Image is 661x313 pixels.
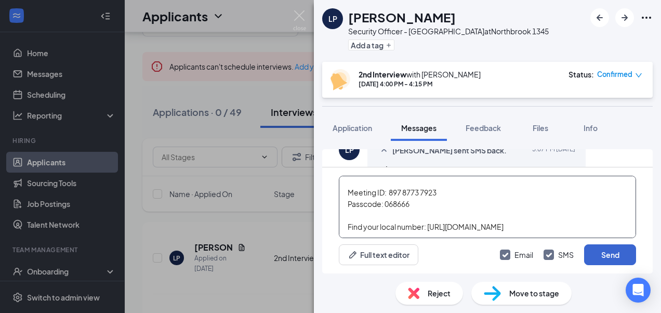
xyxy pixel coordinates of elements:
svg: Ellipses [640,11,653,24]
svg: Plus [386,42,392,48]
button: PlusAdd a tag [348,40,394,50]
button: ArrowLeftNew [590,8,609,27]
span: Feedback [466,123,501,133]
span: Reject [428,288,451,299]
div: Open Intercom Messenger [626,278,651,303]
svg: Pen [348,250,358,260]
svg: SmallChevronUp [378,145,390,157]
div: [DATE] 4:00 PM - 4:15 PM [359,80,481,88]
div: LP [328,14,337,24]
svg: ArrowRight [618,11,631,24]
span: Application [333,123,372,133]
span: Files [533,123,548,133]
div: Status : [569,69,594,80]
div: Security Officer - [GEOGRAPHIC_DATA] at Northbrook 1345 [348,26,549,36]
button: Send [584,244,636,265]
div: with [PERSON_NAME] [359,69,481,80]
span: down [635,72,642,79]
div: LP [345,145,354,155]
b: 2nd Interview [359,70,406,79]
span: Messages [401,123,437,133]
span: Move to stage [509,288,559,299]
span: [PERSON_NAME] sent SMS back. [392,145,507,157]
h1: [PERSON_NAME] [348,8,456,26]
span: Info [584,123,598,133]
span: [DATE] 3:07 PM [532,145,575,157]
span: А 4 [378,164,388,174]
button: Full text editorPen [339,244,418,265]
span: Confirmed [597,69,632,80]
textarea: Join Zoom Meeting [URL][DOMAIN_NAME][SECURITY_DATA] Meeting ID: 897 8773 7923 Passcode: 068666 --... [339,176,636,238]
button: ArrowRight [615,8,634,27]
svg: ArrowLeftNew [593,11,606,24]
